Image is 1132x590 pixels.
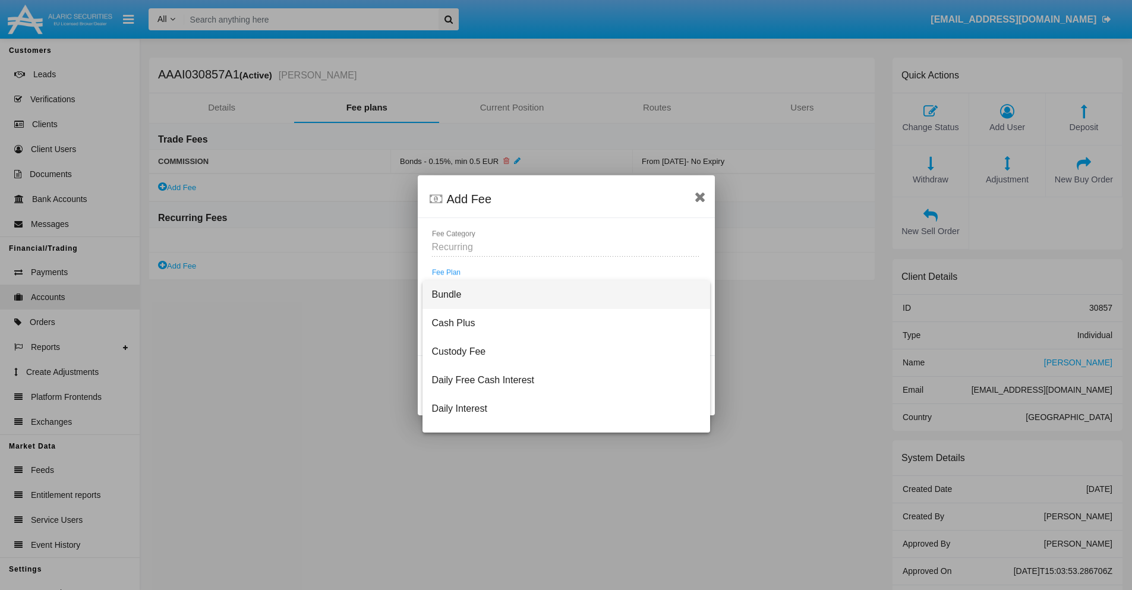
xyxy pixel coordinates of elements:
span: Dividend [432,423,701,452]
span: Daily Free Cash Interest [432,366,701,395]
span: Cash Plus [432,309,701,337]
span: Custody Fee [432,337,701,366]
span: Bundle [432,280,701,309]
span: Daily Interest [432,395,701,423]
